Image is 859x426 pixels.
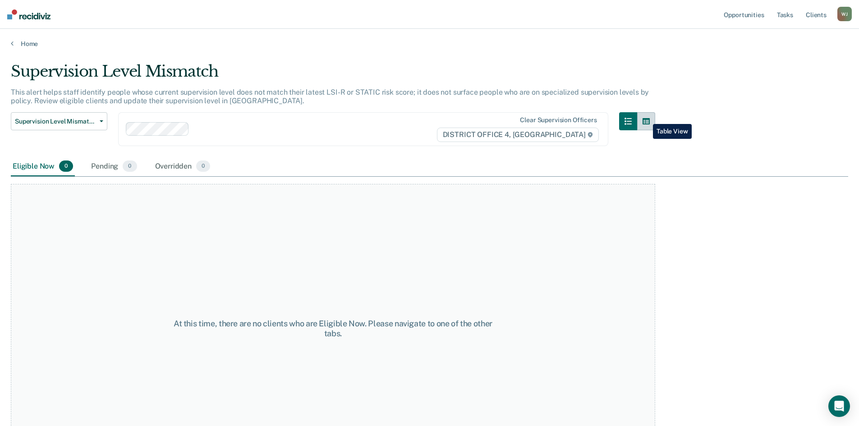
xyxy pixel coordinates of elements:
a: Home [11,40,848,48]
div: Supervision Level Mismatch [11,62,655,88]
div: At this time, there are no clients who are Eligible Now. Please navigate to one of the other tabs. [172,319,494,338]
span: Supervision Level Mismatch [15,118,96,125]
button: Supervision Level Mismatch [11,112,107,130]
p: This alert helps staff identify people whose current supervision level does not match their lates... [11,88,649,105]
div: Overridden0 [153,157,212,177]
div: Eligible Now0 [11,157,75,177]
span: 0 [59,160,73,172]
div: Pending0 [89,157,138,177]
span: DISTRICT OFFICE 4, [GEOGRAPHIC_DATA] [437,128,599,142]
img: Recidiviz [7,9,51,19]
span: 0 [123,160,137,172]
div: Open Intercom Messenger [828,395,850,417]
button: WJ [837,7,852,21]
div: Clear supervision officers [520,116,597,124]
div: W J [837,7,852,21]
span: 0 [196,160,210,172]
